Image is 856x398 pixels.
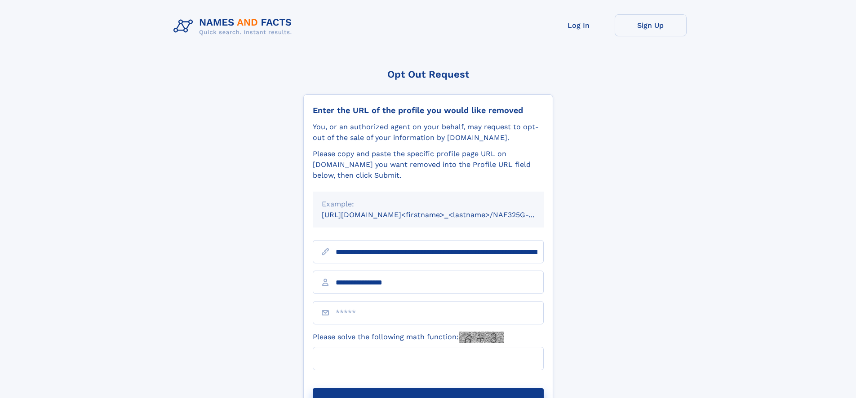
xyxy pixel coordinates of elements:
div: Enter the URL of the profile you would like removed [313,105,544,115]
a: Log In [543,14,615,36]
div: Opt Out Request [303,69,553,80]
img: Logo Names and Facts [170,14,299,39]
a: Sign Up [615,14,687,36]
label: Please solve the following math function: [313,332,504,343]
div: You, or an authorized agent on your behalf, may request to opt-out of the sale of your informatio... [313,122,544,143]
small: [URL][DOMAIN_NAME]<firstname>_<lastname>/NAF325G-xxxxxxxx [322,210,561,219]
div: Example: [322,199,535,210]
div: Please copy and paste the specific profile page URL on [DOMAIN_NAME] you want removed into the Pr... [313,149,544,181]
